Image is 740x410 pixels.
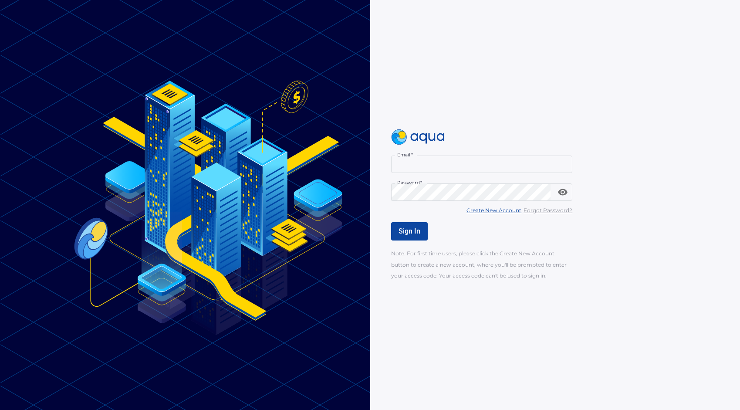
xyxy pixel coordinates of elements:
u: Forgot Password? [524,207,572,213]
span: Note: For first time users, please click the Create New Account button to create a new account, w... [391,250,567,278]
button: toggle password visibility [554,183,571,201]
label: Password [397,180,422,186]
img: logo [391,129,445,145]
label: Email [397,152,413,158]
button: Sign In [391,222,428,241]
span: Sign In [399,227,420,235]
u: Create New Account [466,207,521,213]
